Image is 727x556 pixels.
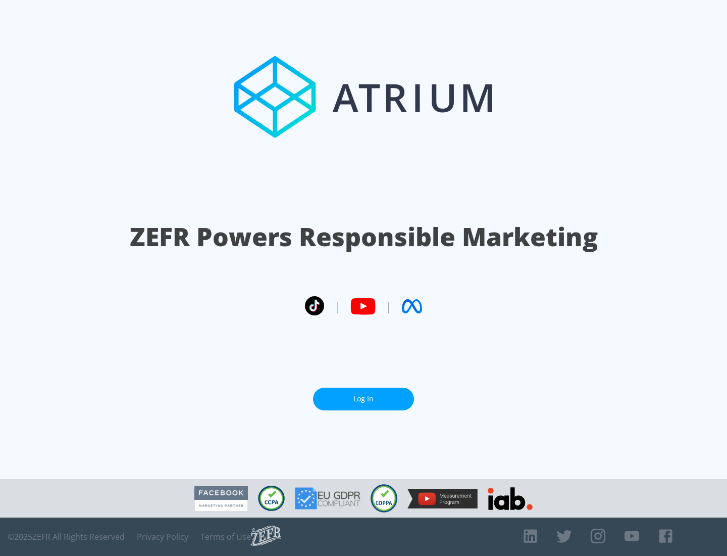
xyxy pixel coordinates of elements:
img: GDPR Compliant [295,487,360,509]
img: Facebook Marketing Partner [194,486,248,512]
a: Log In [313,388,414,410]
span: © 2025 ZEFR All Rights Reserved [8,532,125,542]
span: | [334,299,340,314]
h1: ZEFR Powers Responsible Marketing [130,219,598,254]
a: Terms of Use [200,532,251,542]
img: CCPA Compliant [258,486,285,511]
img: COPPA Compliant [371,484,397,513]
a: Privacy Policy [137,532,188,542]
img: IAB [488,487,533,510]
span: | [386,299,392,314]
img: YouTube Measurement Program [407,489,478,508]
